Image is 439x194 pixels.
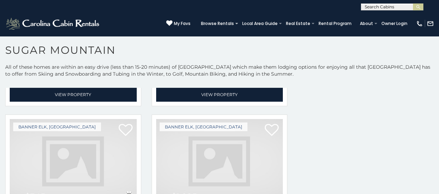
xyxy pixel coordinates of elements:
[239,19,281,28] a: Local Area Guide
[356,19,377,28] a: About
[160,123,247,131] a: Banner Elk, [GEOGRAPHIC_DATA]
[5,17,101,31] img: White-1-2.png
[156,87,283,102] a: View Property
[197,19,237,28] a: Browse Rentals
[416,20,423,27] img: phone-regular-white.png
[174,20,191,27] span: My Favs
[119,123,133,138] a: Add to favorites
[10,87,137,102] a: View Property
[315,19,355,28] a: Rental Program
[13,123,101,131] a: Banner Elk, [GEOGRAPHIC_DATA]
[265,123,279,138] a: Add to favorites
[166,20,191,27] a: My Favs
[282,19,314,28] a: Real Estate
[427,20,434,27] img: mail-regular-white.png
[378,19,411,28] a: Owner Login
